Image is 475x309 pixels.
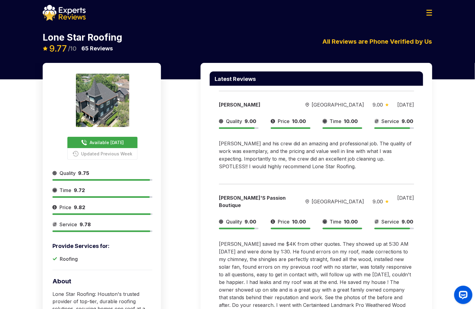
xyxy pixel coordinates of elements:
img: expert image [76,74,129,127]
span: Price [278,218,290,225]
img: slider icon [305,103,309,107]
div: [DATE] [397,101,414,108]
span: 10.00 [344,118,358,124]
span: /10 [68,45,77,52]
img: slider icon [219,218,223,225]
img: slider icon [323,218,327,225]
span: Service [381,118,399,125]
button: Available [DATE] [67,137,137,148]
p: All Reviews are Phone Verified by Us [323,37,432,46]
img: slider icon [52,187,57,194]
span: 65 [81,45,89,52]
span: 9.00 [245,219,256,225]
span: [GEOGRAPHIC_DATA] [312,198,364,205]
span: 10.00 [292,219,306,225]
span: 9.82 [74,204,85,210]
img: logo [43,5,86,21]
span: 10.00 [292,118,306,124]
span: Service [59,221,77,228]
span: Time [330,118,341,125]
span: 10.00 [344,219,358,225]
img: slider icon [52,169,57,177]
span: [PERSON_NAME] and his crew did an amazing and professional job. The quality of work was exemplary... [219,140,412,169]
img: slider icon [385,103,389,106]
span: Updated Previous Week [81,151,132,157]
img: slider icon [52,204,57,211]
span: 9.77 [49,43,67,54]
img: slider icon [385,200,389,203]
img: slider icon [271,118,275,125]
span: 9.00 [402,219,413,225]
p: About [52,277,152,285]
span: Time [59,187,71,194]
img: slider icon [219,118,223,125]
span: Price [59,204,71,211]
p: Reviews [81,44,113,53]
img: slider icon [52,221,57,228]
span: 9.00 [373,198,383,205]
span: [GEOGRAPHIC_DATA] [312,101,364,108]
span: 9.75 [78,170,89,176]
span: 9.00 [402,118,413,124]
button: Updated Previous Week [67,148,137,160]
div: [PERSON_NAME] [219,101,297,108]
img: buttonPhoneIcon [81,140,87,146]
span: Time [330,218,341,225]
img: Menu Icon [427,10,432,16]
p: Provide Services for: [52,242,152,250]
iframe: OpenWidget widget [449,283,475,309]
img: slider icon [271,218,275,225]
img: slider icon [374,218,379,225]
p: Lone Star Roofing [43,33,122,42]
span: Quality [59,169,76,177]
p: Roofing [60,255,78,263]
span: Price [278,118,290,125]
img: buttonPhoneIcon [73,151,79,157]
div: [PERSON_NAME]'s Passion Boutique [219,194,297,209]
div: [DATE] [397,194,414,209]
img: slider icon [374,118,379,125]
span: 9.78 [80,221,91,227]
p: Latest Reviews [215,76,256,82]
span: Quality [226,218,242,225]
img: slider icon [305,199,309,204]
span: 9.00 [373,102,383,108]
span: Quality [226,118,242,125]
span: 9.00 [245,118,256,124]
span: Service [381,218,399,225]
span: 9.72 [74,187,85,193]
img: slider icon [323,118,327,125]
span: Available [DATE] [90,139,124,146]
